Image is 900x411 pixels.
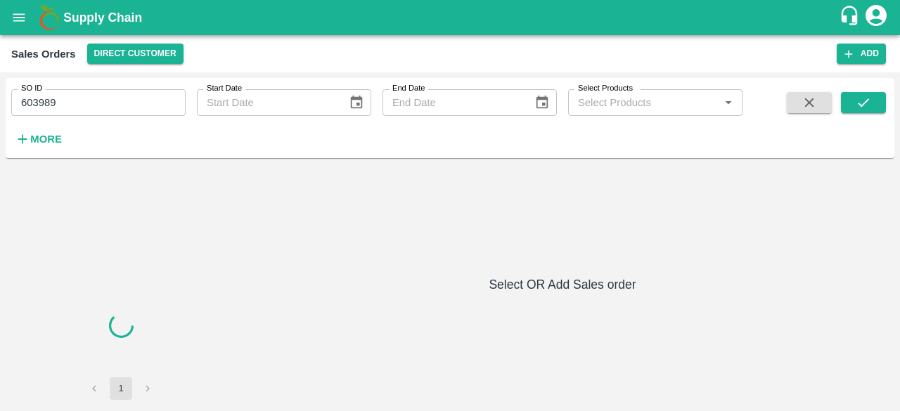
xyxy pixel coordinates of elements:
[207,83,242,94] label: Start Date
[63,8,839,27] a: Supply Chain
[719,93,738,112] button: Open
[837,44,886,64] button: Add
[63,11,142,25] b: Supply Chain
[343,89,370,116] button: Choose date
[392,83,425,94] label: End Date
[529,89,555,116] button: Choose date
[11,89,186,116] input: Enter SO ID
[30,133,62,145] strong: More
[863,3,889,32] div: account of current user
[35,4,63,32] img: logo
[236,275,889,294] h6: Select OR Add Sales order
[11,45,76,63] div: Sales Orders
[578,83,633,94] label: Select Products
[3,1,35,34] button: open drawer
[81,377,161,400] nav: pagination navigation
[572,93,715,112] input: Select Products
[839,5,863,30] div: customer-support
[87,44,184,64] button: Select DC
[382,89,523,116] input: End Date
[21,83,42,94] label: SO ID
[110,377,132,400] button: page 1
[11,127,65,151] button: More
[197,89,337,116] input: Start Date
